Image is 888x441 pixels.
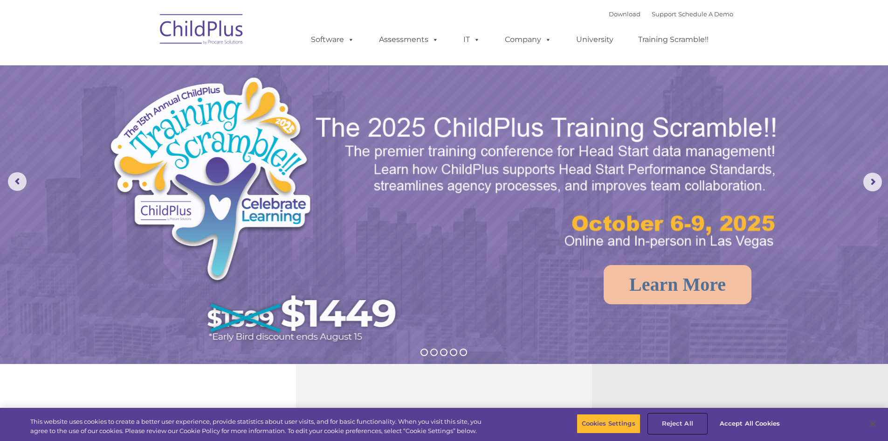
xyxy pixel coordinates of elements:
a: Company [496,30,561,49]
a: Learn More [604,265,751,304]
a: Assessments [370,30,448,49]
a: Training Scramble!! [629,30,718,49]
a: University [567,30,623,49]
span: Phone number [130,100,169,107]
a: Software [302,30,364,49]
button: Reject All [648,414,707,434]
button: Cookies Settings [577,414,640,434]
button: Close [863,413,883,434]
a: IT [454,30,489,49]
div: This website uses cookies to create a better user experience, provide statistics about user visit... [30,417,489,435]
font: | [609,10,733,18]
span: Last name [130,62,158,69]
button: Accept All Cookies [715,414,785,434]
a: Schedule A Demo [678,10,733,18]
a: Support [652,10,676,18]
a: Download [609,10,640,18]
img: ChildPlus by Procare Solutions [155,7,248,54]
